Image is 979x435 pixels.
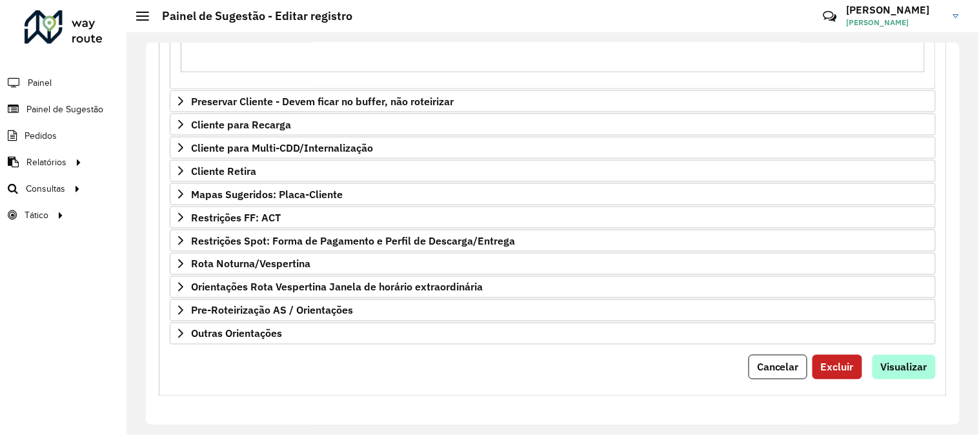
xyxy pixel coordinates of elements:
[757,361,799,374] span: Cancelar
[191,166,256,176] span: Cliente Retira
[170,207,936,228] a: Restrições FF: ACT
[170,160,936,182] a: Cliente Retira
[170,253,936,275] a: Rota Noturna/Vespertina
[170,114,936,136] a: Cliente para Recarga
[821,361,854,374] span: Excluir
[191,189,343,199] span: Mapas Sugeridos: Placa-Cliente
[26,182,65,196] span: Consultas
[191,143,373,153] span: Cliente para Multi-CDD/Internalização
[191,119,291,130] span: Cliente para Recarga
[191,259,310,269] span: Rota Noturna/Vespertina
[847,4,944,16] h3: [PERSON_NAME]
[170,137,936,159] a: Cliente para Multi-CDD/Internalização
[191,305,353,316] span: Pre-Roteirização AS / Orientações
[170,323,936,345] a: Outras Orientações
[191,96,454,106] span: Preservar Cliente - Devem ficar no buffer, não roteirizar
[25,208,48,222] span: Tático
[816,3,843,30] a: Contato Rápido
[191,236,515,246] span: Restrições Spot: Forma de Pagamento e Perfil de Descarga/Entrega
[26,103,103,116] span: Painel de Sugestão
[812,355,862,379] button: Excluir
[191,212,281,223] span: Restrições FF: ACT
[25,129,57,143] span: Pedidos
[881,361,927,374] span: Visualizar
[170,90,936,112] a: Preservar Cliente - Devem ficar no buffer, não roteirizar
[28,76,52,90] span: Painel
[170,299,936,321] a: Pre-Roteirização AS / Orientações
[191,282,483,292] span: Orientações Rota Vespertina Janela de horário extraordinária
[873,355,936,379] button: Visualizar
[749,355,807,379] button: Cancelar
[847,17,944,28] span: [PERSON_NAME]
[170,183,936,205] a: Mapas Sugeridos: Placa-Cliente
[170,276,936,298] a: Orientações Rota Vespertina Janela de horário extraordinária
[170,230,936,252] a: Restrições Spot: Forma de Pagamento e Perfil de Descarga/Entrega
[191,329,282,339] span: Outras Orientações
[149,9,352,23] h2: Painel de Sugestão - Editar registro
[26,156,66,169] span: Relatórios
